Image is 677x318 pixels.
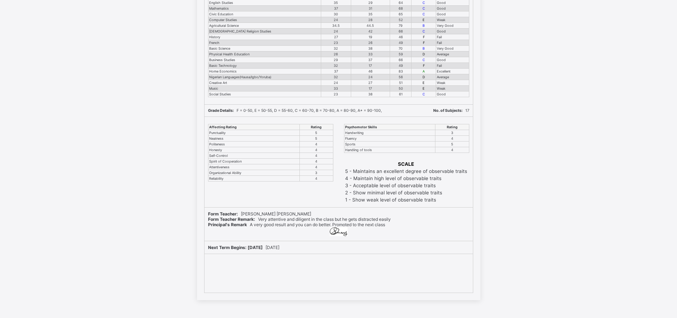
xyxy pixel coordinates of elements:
[436,63,469,69] td: Fail
[390,23,411,29] td: 79
[208,46,321,51] td: Basic Science
[208,222,385,227] span: A very good result and you can do better. Promoted to the next class
[351,40,390,46] td: 26
[321,86,351,91] td: 33
[390,11,411,17] td: 65
[351,29,390,34] td: 42
[411,6,436,11] td: C
[208,245,279,250] span: [DATE]
[411,80,436,86] td: E
[436,40,469,46] td: Fail
[208,69,321,74] td: Home Economics
[299,176,333,182] td: 4
[208,40,321,46] td: French
[411,29,436,34] td: C
[436,57,469,63] td: Good
[436,86,469,91] td: Weak
[411,86,436,91] td: E
[321,80,351,86] td: 24
[345,175,468,182] td: 4 - Maintain high level of observable traits
[436,51,469,57] td: Average
[208,124,299,130] th: Affecting Rating
[390,46,411,51] td: 70
[208,34,321,40] td: History
[411,23,436,29] td: B
[390,29,411,34] td: 66
[299,147,333,153] td: 4
[390,91,411,97] td: 61
[390,51,411,57] td: 59
[436,91,469,97] td: Good
[208,51,321,57] td: Physical Health Education
[208,211,238,217] b: Form Teacher:
[208,217,255,222] b: Form Teacher Remark:
[208,222,247,227] b: Principal's Remark
[208,136,299,141] td: Neatness
[208,63,321,69] td: Basic Technology
[351,63,390,69] td: 17
[411,11,436,17] td: C
[321,23,351,29] td: 34.5
[351,80,390,86] td: 27
[208,170,299,176] td: Organizational Ability
[344,136,435,141] td: Fluency
[321,40,351,46] td: 23
[208,6,321,11] td: Mathematics
[411,17,436,23] td: E
[436,11,469,17] td: Good
[351,11,390,17] td: 35
[208,91,321,97] td: Social Studies
[321,29,351,34] td: 24
[351,86,390,91] td: 17
[345,161,468,167] th: SCALE
[208,57,321,63] td: Business Studies
[436,29,469,34] td: Good
[208,164,299,170] td: Attentiveness
[390,34,411,40] td: 46
[411,91,436,97] td: C
[208,211,311,217] span: [PERSON_NAME] [PERSON_NAME]
[321,51,351,57] td: 26
[436,6,469,11] td: Good
[321,17,351,23] td: 24
[208,108,234,113] b: Grade Details:
[435,130,469,136] td: 3
[344,141,435,147] td: Sports
[299,153,333,159] td: 4
[345,197,468,203] td: 1 - Show weak level of observable traits
[390,40,411,46] td: 49
[208,159,299,164] td: Spirit of Cooperation
[345,189,468,196] td: 2 - Show minimal level of observable traits
[345,182,468,189] td: 3 - Acceptable level of observable traits
[321,34,351,40] td: 27
[321,57,351,63] td: 29
[208,130,299,136] td: Punctuality
[208,86,321,91] td: Music
[299,164,333,170] td: 4
[351,34,390,40] td: 19
[208,23,321,29] td: Agricultural Science
[390,63,411,69] td: 49
[321,63,351,69] td: 32
[345,168,468,174] td: 5 - Maintains an excellent degree of observable traits
[411,74,436,80] td: D
[351,91,390,97] td: 38
[351,23,390,29] td: 44.5
[436,74,469,80] td: Average
[433,108,463,113] b: No. of Subjects:
[436,46,469,51] td: Very Good
[411,57,436,63] td: C
[321,91,351,97] td: 23
[208,108,382,113] span: F = 0-50, E = 50-55, D = 55-60, C = 60-70, B = 70-80, A = 80-90, A+ = 90-100,
[390,17,411,23] td: 52
[321,11,351,17] td: 30
[351,6,390,11] td: 31
[351,46,390,51] td: 38
[411,46,436,51] td: B
[208,245,263,250] b: Next Term Begins: [DATE]
[321,74,351,80] td: 32
[208,74,321,80] td: Nigerian Languages(Hausa/Igbo/Yoruba)
[299,136,333,141] td: 5
[390,80,411,86] td: 51
[436,34,469,40] td: Fail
